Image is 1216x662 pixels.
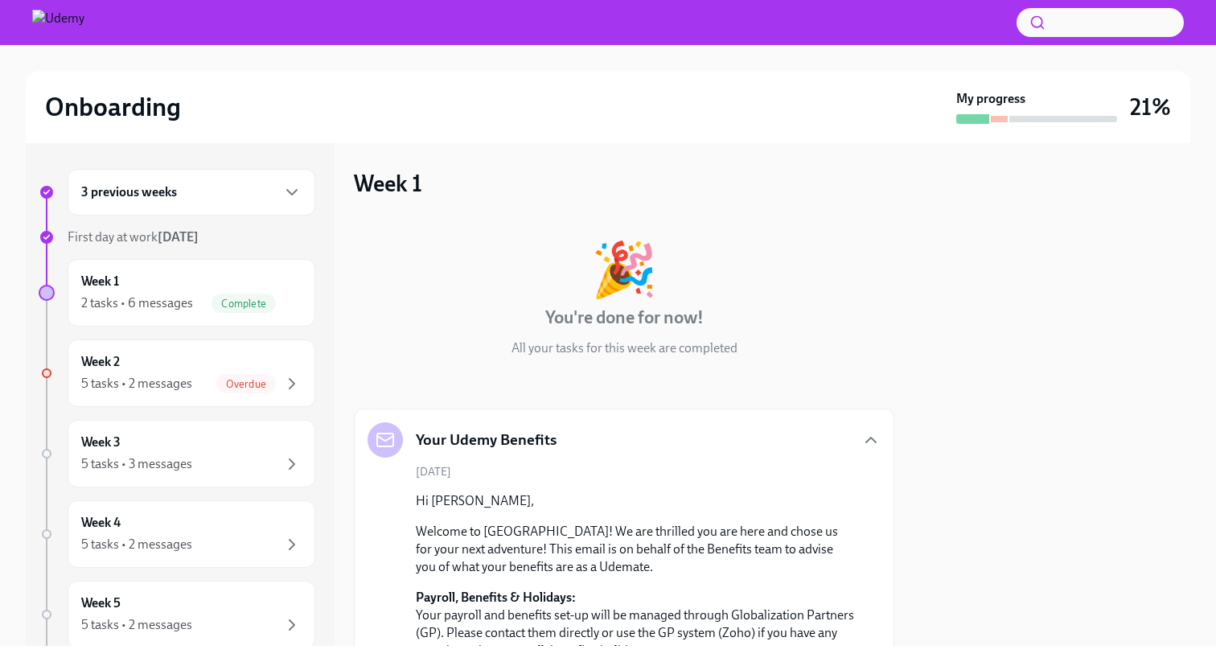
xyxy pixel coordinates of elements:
[39,581,315,648] a: Week 55 tasks • 2 messages
[81,353,120,371] h6: Week 2
[545,306,704,330] h4: You're done for now!
[39,500,315,568] a: Week 45 tasks • 2 messages
[212,298,276,310] span: Complete
[68,229,199,245] span: First day at work
[81,536,192,553] div: 5 tasks • 2 messages
[39,339,315,407] a: Week 25 tasks • 2 messagesOverdue
[591,243,657,296] div: 🎉
[39,259,315,327] a: Week 12 tasks • 6 messagesComplete
[81,183,177,201] h6: 3 previous weeks
[1130,93,1171,121] h3: 21%
[45,91,181,123] h2: Onboarding
[956,90,1025,108] strong: My progress
[81,434,121,451] h6: Week 3
[216,378,276,390] span: Overdue
[416,589,855,660] p: Your payroll and benefits set-up will be managed through Globalization Partners (GP). Please cont...
[511,339,737,357] p: All your tasks for this week are completed
[416,430,557,450] h5: Your Udemy Benefits
[81,294,193,312] div: 2 tasks • 6 messages
[81,616,192,634] div: 5 tasks • 2 messages
[81,514,121,532] h6: Week 4
[68,169,315,216] div: 3 previous weeks
[416,492,855,510] p: Hi [PERSON_NAME],
[39,228,315,246] a: First day at work[DATE]
[39,420,315,487] a: Week 35 tasks • 3 messages
[416,590,576,605] strong: Payroll, Benefits & Holidays:
[354,169,422,198] h3: Week 1
[32,10,84,35] img: Udemy
[81,375,192,393] div: 5 tasks • 2 messages
[81,594,121,612] h6: Week 5
[81,455,192,473] div: 5 tasks • 3 messages
[416,523,855,576] p: Welcome to [GEOGRAPHIC_DATA]! We are thrilled you are here and chose us for your next adventure! ...
[81,273,119,290] h6: Week 1
[158,229,199,245] strong: [DATE]
[416,464,451,479] span: [DATE]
